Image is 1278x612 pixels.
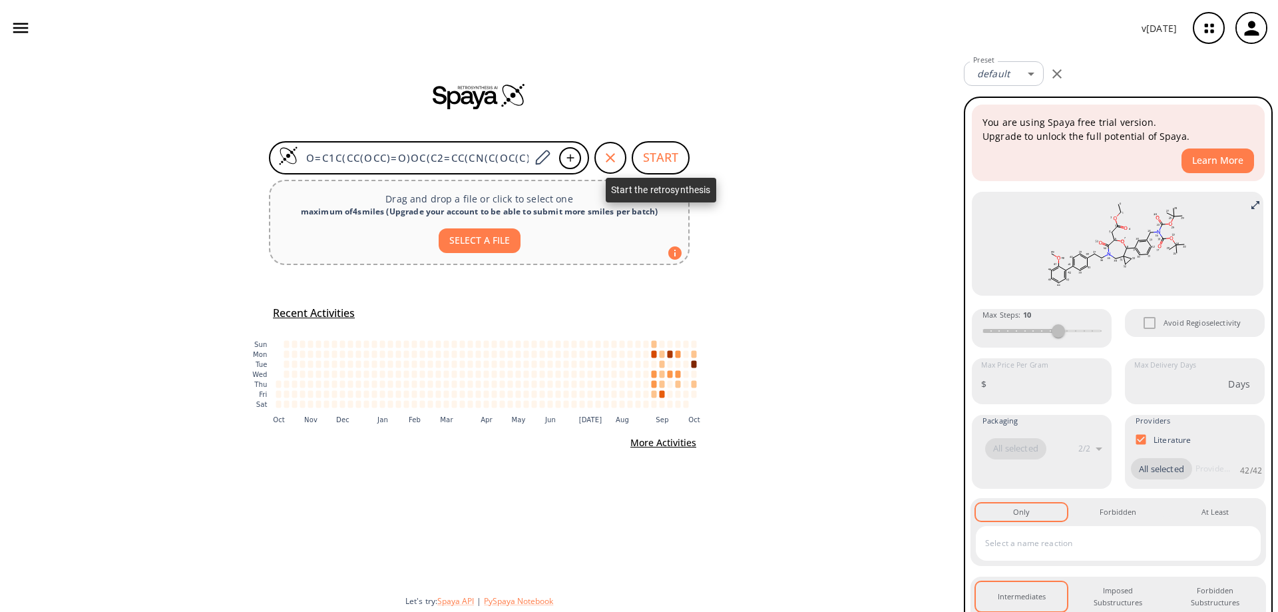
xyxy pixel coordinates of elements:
button: Intermediates [976,582,1067,612]
text: Mar [440,416,453,423]
span: All selected [1131,463,1192,476]
button: PySpaya Notebook [484,595,553,607]
div: Only [1013,506,1030,518]
p: Days [1228,377,1250,391]
button: Forbidden [1072,503,1164,521]
div: Let's try: [405,595,953,607]
span: Packaging [982,415,1018,427]
svg: Full screen [1250,200,1261,210]
span: | [474,595,484,607]
input: Select a name reaction [982,533,1235,554]
text: Dec [336,416,349,423]
button: At Least [1170,503,1261,521]
button: Imposed Substructures [1072,582,1164,612]
p: 42 / 42 [1240,465,1262,476]
img: Logo Spaya [278,146,298,166]
button: More Activities [625,431,702,456]
div: Intermediates [998,591,1046,603]
g: y-axis tick label [252,341,267,408]
text: Oct [273,416,285,423]
label: Max Price Per Gram [981,360,1048,370]
strong: 10 [1023,310,1031,320]
text: Apr [481,416,493,423]
input: Enter SMILES [298,151,530,164]
text: Wed [252,371,267,378]
g: x-axis tick label [273,416,700,423]
input: Provider name [1192,458,1233,479]
text: Nov [304,416,318,423]
div: Forbidden Substructures [1180,585,1250,609]
button: Spaya API [437,595,474,607]
text: May [511,416,525,423]
button: START [632,141,690,174]
p: 2 / 2 [1078,443,1090,454]
em: default [977,67,1010,80]
label: Max Delivery Days [1134,360,1196,370]
text: Oct [688,416,700,423]
text: Sat [256,401,268,408]
svg: O=C1C(CC(OCC)=O)OC(C2=CC(CN(C(OC(C)(C)C)=O)C(OC(C)(C)C)=O)=CC=C2)C3(CC3)CN1CCC4=CC=C(C5=C(OC)C=CC... [982,197,1253,290]
text: Jun [544,416,556,423]
span: All selected [985,442,1046,456]
p: You are using Spaya free trial version. Upgrade to unlock the full potential of Spaya. [982,115,1254,143]
span: Providers [1136,415,1170,427]
button: Learn More [1181,149,1254,173]
text: Mon [253,351,268,358]
text: Fri [259,391,267,398]
text: Jan [377,416,388,423]
div: Start the retrosynthesis [606,178,716,202]
button: Recent Activities [268,302,360,324]
text: Feb [409,416,421,423]
h5: Recent Activities [273,306,355,320]
p: Literature [1154,434,1191,446]
button: Only [976,503,1067,521]
text: Sep [656,416,668,423]
p: Drag and drop a file or click to select one [281,192,678,206]
button: SELECT A FILE [439,228,521,253]
label: Preset [973,55,994,65]
p: v [DATE] [1142,21,1177,35]
g: cell [276,340,697,408]
text: Thu [254,381,267,388]
div: maximum of 4 smiles ( Upgrade your account to be able to submit more smiles per batch ) [281,206,678,218]
p: $ [981,377,986,391]
div: Imposed Substructures [1083,585,1153,609]
span: Avoid Regioselectivity [1164,317,1241,329]
text: [DATE] [579,416,602,423]
div: At Least [1201,506,1229,518]
button: Forbidden Substructures [1170,582,1261,612]
img: Spaya logo [433,83,526,109]
text: Tue [255,361,268,368]
div: Forbidden [1100,506,1136,518]
text: Sun [254,341,267,348]
span: Max Steps : [982,309,1031,321]
text: Aug [616,416,629,423]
